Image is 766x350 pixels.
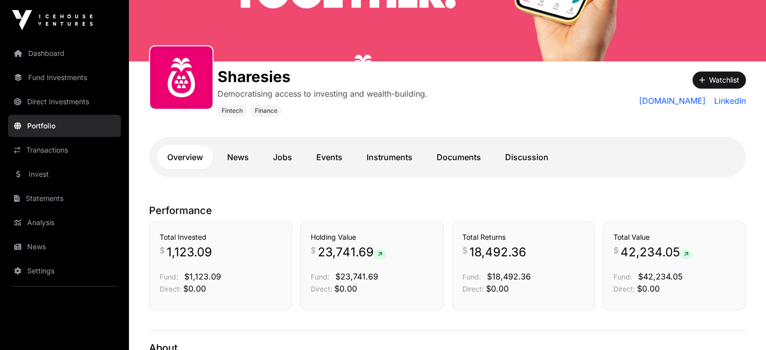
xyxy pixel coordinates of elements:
[486,284,509,294] span: $0.00
[8,42,121,64] a: Dashboard
[427,145,491,169] a: Documents
[334,284,357,294] span: $0.00
[8,236,121,258] a: News
[311,244,316,256] span: $
[638,271,683,282] span: $42,234.05
[613,272,632,281] span: Fund:
[149,203,746,218] p: Performance
[462,272,481,281] span: Fund:
[160,244,165,256] span: $
[160,232,282,242] h3: Total Invested
[357,145,423,169] a: Instruments
[469,244,526,260] span: 18,492.36
[218,67,428,86] h1: Sharesies
[218,88,428,100] p: Democratising access to investing and wealth-building.
[8,115,121,137] a: Portfolio
[639,95,706,107] a: [DOMAIN_NAME]
[311,272,329,281] span: Fund:
[318,244,386,260] span: 23,741.69
[160,285,181,293] span: Direct:
[222,107,243,115] span: Fintech
[8,163,121,185] a: Invest
[487,271,531,282] span: $18,492.36
[462,285,484,293] span: Direct:
[263,145,302,169] a: Jobs
[8,91,121,113] a: Direct Investments
[620,244,692,260] span: 42,234.05
[306,145,353,169] a: Events
[692,72,746,89] button: Watchlist
[637,284,660,294] span: $0.00
[8,187,121,209] a: Statements
[716,302,766,350] iframe: Chat Widget
[157,145,738,169] nav: Tabs
[613,244,618,256] span: $
[495,145,559,169] a: Discussion
[154,50,208,105] img: sharesies_logo.jpeg
[613,285,635,293] span: Direct:
[613,232,735,242] h3: Total Value
[184,271,221,282] span: $1,123.09
[311,232,433,242] h3: Holding Value
[462,244,467,256] span: $
[167,244,212,260] span: 1,123.09
[160,272,178,281] span: Fund:
[462,232,584,242] h3: Total Returns
[217,145,259,169] a: News
[710,95,746,107] a: LinkedIn
[183,284,206,294] span: $0.00
[12,10,93,30] img: Icehouse Ventures Logo
[8,139,121,161] a: Transactions
[8,260,121,282] a: Settings
[157,145,213,169] a: Overview
[8,212,121,234] a: Analysis
[8,66,121,89] a: Fund Investments
[335,271,378,282] span: $23,741.69
[255,107,277,115] span: Finance
[311,285,332,293] span: Direct:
